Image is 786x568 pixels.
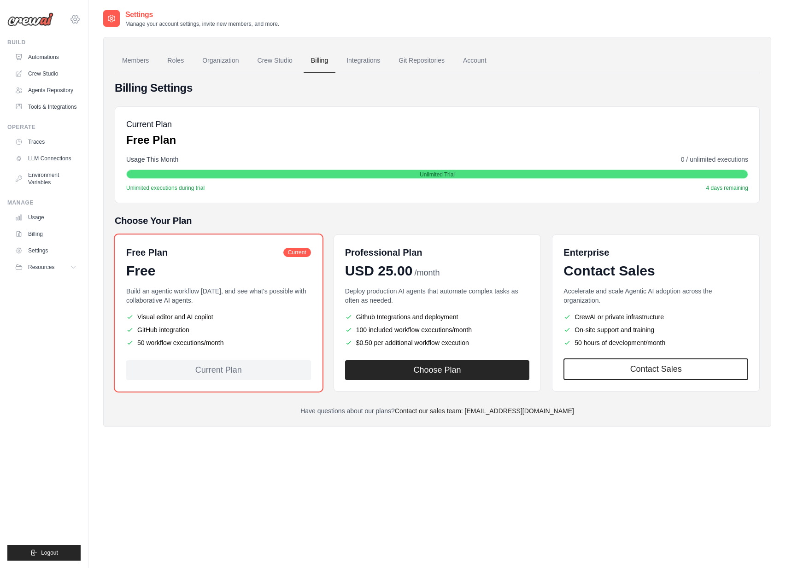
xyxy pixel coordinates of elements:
button: Choose Plan [345,360,530,380]
button: Logout [7,545,81,561]
span: /month [414,267,440,279]
span: Current [283,248,311,257]
span: Logout [41,549,58,556]
h2: Settings [125,9,279,20]
div: Manage [7,199,81,206]
a: Contact Sales [563,358,748,380]
p: Manage your account settings, invite new members, and more. [125,20,279,28]
h6: Professional Plan [345,246,422,259]
div: Current Plan [126,360,311,380]
button: Resources [11,260,81,275]
h6: Free Plan [126,246,168,259]
h4: Billing Settings [115,81,760,95]
a: Agents Repository [11,83,81,98]
a: Settings [11,243,81,258]
h6: Enterprise [563,246,748,259]
a: Roles [160,48,191,73]
li: 50 workflow executions/month [126,338,311,347]
a: Billing [304,48,335,73]
li: GitHub integration [126,325,311,334]
p: Build an agentic workflow [DATE], and see what's possible with collaborative AI agents. [126,287,311,305]
span: Unlimited executions during trial [126,184,205,192]
span: USD 25.00 [345,263,413,279]
p: Have questions about our plans? [115,406,760,416]
p: Deploy production AI agents that automate complex tasks as often as needed. [345,287,530,305]
p: Free Plan [126,133,176,147]
a: Crew Studio [250,48,300,73]
a: Tools & Integrations [11,100,81,114]
a: Traces [11,135,81,149]
a: Account [456,48,494,73]
a: Billing [11,227,81,241]
li: Visual editor and AI copilot [126,312,311,322]
span: Usage This Month [126,155,178,164]
span: Resources [28,264,54,271]
a: Contact our sales team: [EMAIL_ADDRESS][DOMAIN_NAME] [395,407,574,415]
a: Git Repositories [391,48,452,73]
div: Free [126,263,311,279]
h5: Current Plan [126,118,176,131]
div: Build [7,39,81,46]
a: Environment Variables [11,168,81,190]
li: CrewAI or private infrastructure [563,312,748,322]
li: Github Integrations and deployment [345,312,530,322]
a: LLM Connections [11,151,81,166]
div: Operate [7,123,81,131]
p: Accelerate and scale Agentic AI adoption across the organization. [563,287,748,305]
span: 0 / unlimited executions [681,155,748,164]
li: $0.50 per additional workflow execution [345,338,530,347]
h5: Choose Your Plan [115,214,760,227]
img: Logo [7,12,53,26]
li: On-site support and training [563,325,748,334]
a: Organization [195,48,246,73]
a: Members [115,48,156,73]
a: Automations [11,50,81,64]
li: 50 hours of development/month [563,338,748,347]
span: Unlimited Trial [420,171,455,178]
a: Integrations [339,48,387,73]
span: 4 days remaining [706,184,748,192]
a: Crew Studio [11,66,81,81]
div: Contact Sales [563,263,748,279]
li: 100 included workflow executions/month [345,325,530,334]
a: Usage [11,210,81,225]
